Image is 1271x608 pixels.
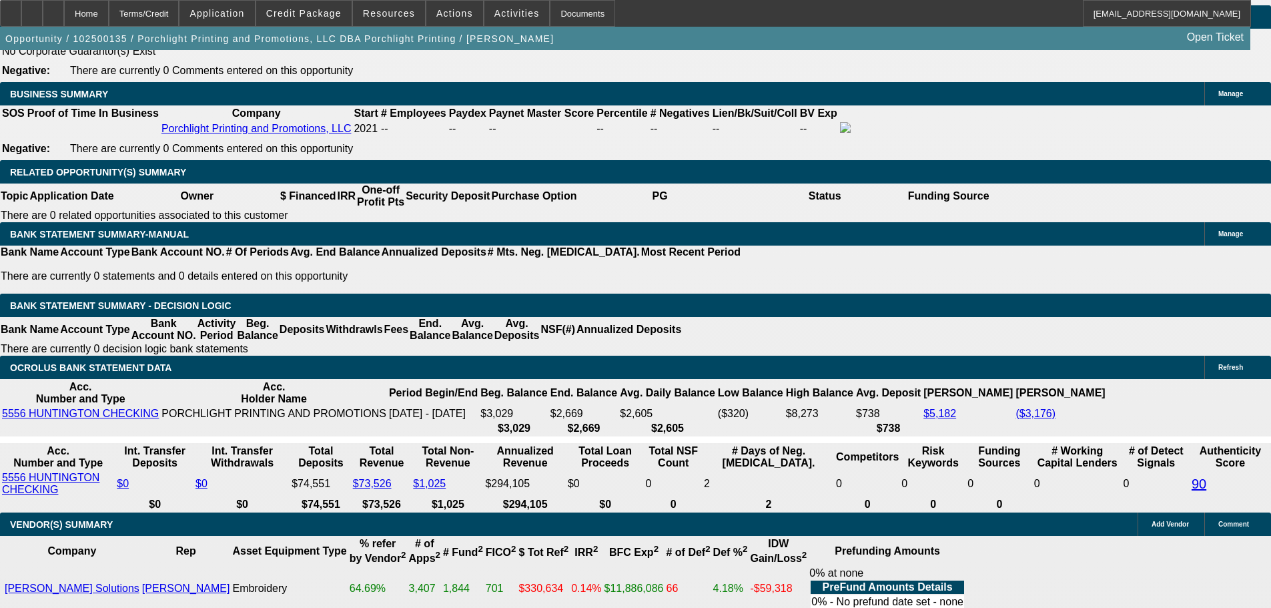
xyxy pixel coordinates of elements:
span: OCROLUS BANK STATEMENT DATA [10,362,171,373]
th: Annualized Deposits [576,317,682,342]
th: Bank Account NO. [131,246,226,259]
th: Purchase Option [490,184,577,209]
th: Withdrawls [325,317,383,342]
th: # of Detect Signals [1123,444,1190,470]
th: One-off Profit Pts [356,184,405,209]
th: Period Begin/End [388,380,478,406]
th: Sum of the Total NSF Count and Total Overdraft Fee Count from Ocrolus [645,444,702,470]
b: Lien/Bk/Suit/Coll [713,107,797,119]
td: $0 [567,471,643,497]
b: Company [47,545,96,557]
th: Acc. Number and Type [1,444,115,470]
div: $294,105 [485,478,565,490]
th: Status [743,184,907,209]
th: Int. Transfer Deposits [116,444,193,470]
th: $3,029 [480,422,548,435]
th: PG [577,184,742,209]
b: Rep [176,545,196,557]
div: -- [596,123,647,135]
span: Opportunity / 102500135 / Porchlight Printing and Promotions, LLC DBA Porchlight Printing / [PERS... [5,33,554,44]
span: Bank Statement Summary - Decision Logic [10,300,232,311]
th: Avg. Balance [451,317,493,342]
th: Security Deposit [405,184,490,209]
a: 90 [1192,477,1206,491]
b: Prefunding Amounts [835,545,940,557]
span: Manage [1218,230,1243,238]
td: 0 [645,471,702,497]
td: -- [712,121,798,136]
th: Account Type [59,317,131,342]
th: [PERSON_NAME] [1015,380,1106,406]
th: Bank Account NO. [131,317,197,342]
td: $2,605 [619,407,716,420]
th: Avg. Daily Balance [619,380,716,406]
b: # of Def [667,547,711,558]
button: Application [179,1,254,26]
td: 0 [901,471,965,497]
b: Company [232,107,281,119]
td: 0 [835,471,899,497]
th: Avg. End Balance [290,246,381,259]
th: Competitors [835,444,899,470]
th: $0 [195,498,290,511]
td: 0 [967,471,1032,497]
button: Actions [426,1,483,26]
b: % refer by Vendor [350,538,406,564]
th: 0 [901,498,965,511]
th: Total Non-Revenue [412,444,483,470]
b: FICO [486,547,516,558]
span: There are currently 0 Comments entered on this opportunity [70,143,353,154]
th: # Of Periods [226,246,290,259]
b: Negative: [2,65,50,76]
a: [PERSON_NAME] Solutions [5,583,139,594]
th: 0 [645,498,702,511]
b: BFC Exp [609,547,659,558]
b: Paydex [449,107,486,119]
span: VENDOR(S) SUMMARY [10,519,113,530]
a: $0 [195,478,207,489]
th: # Working Capital Lenders [1033,444,1122,470]
sup: 2 [654,544,659,554]
b: # Negatives [651,107,710,119]
td: 0 [1123,471,1190,497]
td: $8,273 [785,407,854,420]
b: Negative: [2,143,50,154]
th: $1,025 [412,498,483,511]
td: PORCHLIGHT PRINTING AND PROMOTIONS [161,407,387,420]
th: Annualized Deposits [380,246,486,259]
button: Resources [353,1,425,26]
sup: 2 [705,544,710,554]
a: 5556 HUNTINGTON CHECKING [2,408,159,419]
sup: 2 [802,550,807,560]
th: Account Type [59,246,131,259]
th: Funding Source [907,184,990,209]
th: SOS [1,107,25,120]
a: [PERSON_NAME] [142,583,230,594]
th: $294,105 [484,498,566,511]
th: Risk Keywords [901,444,965,470]
th: Acc. Number and Type [1,380,159,406]
th: 0 [835,498,899,511]
b: # Employees [381,107,446,119]
th: Fees [384,317,409,342]
sup: 2 [564,544,568,554]
span: Activities [494,8,540,19]
th: Activity Period [197,317,237,342]
span: Application [189,8,244,19]
th: $0 [116,498,193,511]
td: 2021 [353,121,378,136]
a: $5,182 [923,408,956,419]
th: IRR [336,184,356,209]
td: $74,551 [291,471,350,497]
span: -- [381,123,388,134]
a: Porchlight Printing and Promotions, LLC [161,123,352,134]
sup: 2 [511,544,516,554]
th: $0 [567,498,643,511]
div: -- [489,123,594,135]
th: Owner [115,184,280,209]
th: $2,605 [619,422,716,435]
b: BV Exp [800,107,837,119]
b: PreFund Amounts Details [823,581,953,593]
th: Total Loan Proceeds [567,444,643,470]
span: 0 [1034,478,1040,489]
